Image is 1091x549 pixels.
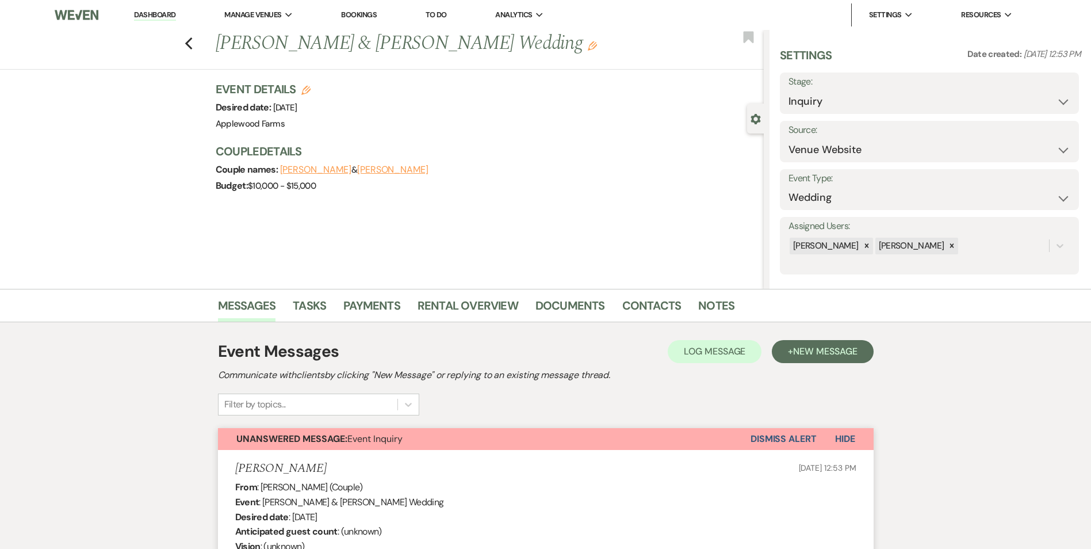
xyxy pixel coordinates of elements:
h1: Event Messages [218,340,339,364]
button: Hide [817,428,874,450]
span: New Message [793,345,857,357]
h1: [PERSON_NAME] & [PERSON_NAME] Wedding [216,30,650,58]
span: Desired date: [216,101,273,113]
a: Contacts [622,296,682,322]
span: [DATE] 12:53 PM [799,463,856,473]
label: Assigned Users: [788,218,1070,235]
span: Log Message [684,345,745,357]
b: Event [235,496,259,508]
span: Manage Venues [224,9,281,21]
span: Budget: [216,180,248,192]
a: Rental Overview [418,296,518,322]
div: Filter by topics... [224,398,286,411]
a: To Do [426,10,447,20]
button: [PERSON_NAME] [357,165,428,174]
h3: Couple Details [216,143,752,159]
a: Dashboard [134,10,175,21]
img: Weven Logo [55,3,98,27]
b: Anticipated guest count [235,525,338,537]
span: Settings [869,9,902,21]
button: +New Message [772,340,873,363]
button: Unanswered Message:Event Inquiry [218,428,751,450]
a: Payments [343,296,400,322]
button: Edit [588,40,597,51]
span: & [280,164,428,176]
span: Applewood Farms [216,118,285,129]
span: [DATE] 12:53 PM [1024,48,1081,60]
label: Event Type: [788,170,1070,187]
span: Analytics [495,9,532,21]
span: Hide [835,433,855,445]
b: From [235,481,257,493]
label: Source: [788,122,1070,139]
button: Close lead details [751,113,761,124]
a: Messages [218,296,276,322]
span: Date created: [967,48,1024,60]
a: Tasks [293,296,326,322]
h2: Communicate with clients by clicking "New Message" or replying to an existing message thread. [218,368,874,382]
button: Dismiss Alert [751,428,817,450]
h3: Event Details [216,81,311,97]
label: Stage: [788,74,1070,90]
h3: Settings [780,47,832,73]
h5: [PERSON_NAME] [235,462,327,476]
span: [DATE] [273,102,297,113]
strong: Unanswered Message: [236,433,347,445]
a: Documents [535,296,605,322]
span: Resources [961,9,1001,21]
button: [PERSON_NAME] [280,165,351,174]
button: Log Message [668,340,761,363]
div: [PERSON_NAME] [790,238,860,254]
span: Couple names: [216,163,280,176]
span: $10,000 - $15,000 [248,180,316,192]
div: [PERSON_NAME] [875,238,946,254]
a: Notes [698,296,734,322]
b: Desired date [235,511,289,523]
a: Bookings [341,10,377,20]
span: Event Inquiry [236,433,403,445]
